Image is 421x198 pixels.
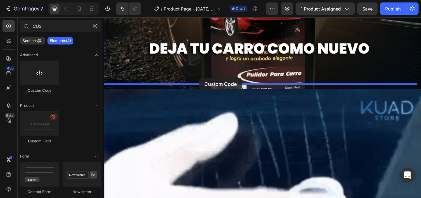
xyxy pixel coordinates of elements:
[92,101,101,111] span: Toggle open
[22,38,43,43] p: Sections(0)
[50,38,71,43] p: Elements(4)
[20,88,59,93] div: Custom Code
[357,2,378,15] button: Save
[385,6,401,12] div: Publish
[400,168,415,183] div: Open Intercom Messenger
[20,20,101,32] input: Search Sections & Elements
[116,2,141,15] div: Undo/Redo
[20,103,34,108] span: Product
[164,6,215,12] span: Product Page - [DATE] 15:35:18
[301,6,341,12] span: 1 product assigned
[5,113,15,118] div: Beta
[20,52,38,58] span: Advanced
[20,189,59,195] div: Contact Form
[161,6,162,12] span: /
[2,2,46,15] button: 7
[380,2,406,15] button: Publish
[92,151,101,161] span: Toggle open
[20,154,29,159] span: Form
[296,2,355,15] button: 1 product assigned
[236,6,245,11] span: Draft
[6,66,15,71] div: 450
[40,5,43,12] p: 7
[92,50,101,60] span: Toggle open
[20,138,59,144] div: Custom Field
[63,189,101,195] div: Newsletter
[104,17,421,198] iframe: Design area
[362,6,373,11] span: Save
